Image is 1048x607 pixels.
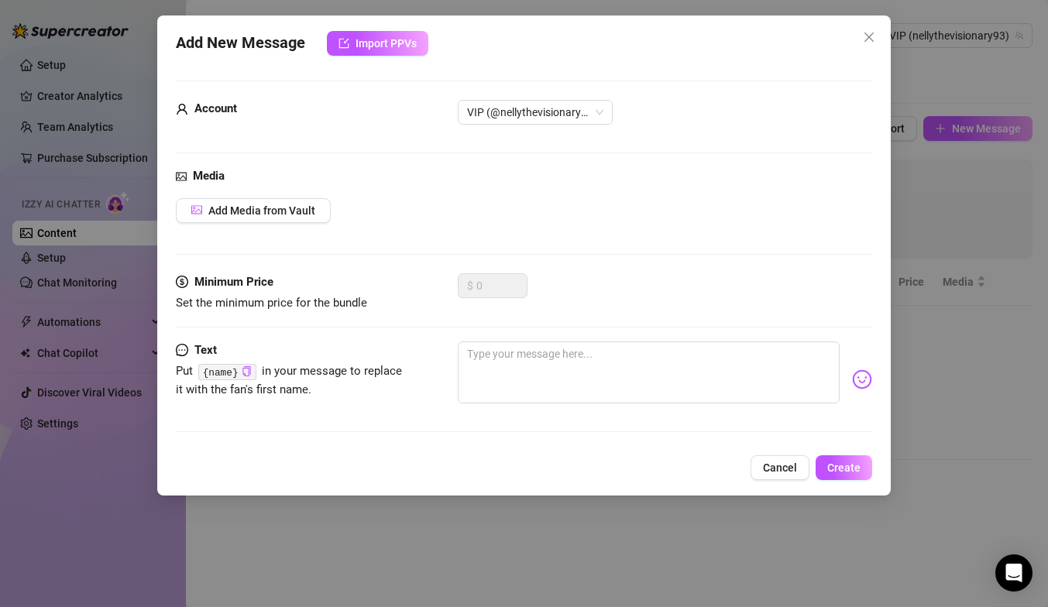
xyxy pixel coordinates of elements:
[857,31,881,43] span: Close
[176,100,188,118] span: user
[176,341,188,360] span: message
[827,461,861,474] span: Create
[176,31,305,56] span: Add New Message
[193,169,225,183] strong: Media
[751,455,809,480] button: Cancel
[176,198,331,223] button: Add Media from Vault
[191,204,202,215] span: picture
[763,461,797,474] span: Cancel
[857,25,881,50] button: Close
[208,204,315,217] span: Add Media from Vault
[356,37,417,50] span: Import PPVs
[242,365,252,377] button: Click to Copy
[863,31,875,43] span: close
[338,38,349,49] span: import
[176,296,367,310] span: Set the minimum price for the bundle
[194,275,273,289] strong: Minimum Price
[816,455,872,480] button: Create
[194,101,237,115] strong: Account
[176,167,187,186] span: picture
[852,369,872,389] img: svg%3e
[327,31,428,56] button: Import PPVs
[467,101,603,124] span: VIP (@nellythevisionary93)
[995,554,1033,592] div: Open Intercom Messenger
[198,364,256,380] code: {name}
[242,366,252,376] span: copy
[194,343,217,357] strong: Text
[176,273,188,292] span: dollar
[176,364,402,396] span: Put in your message to replace it with the fan's first name.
